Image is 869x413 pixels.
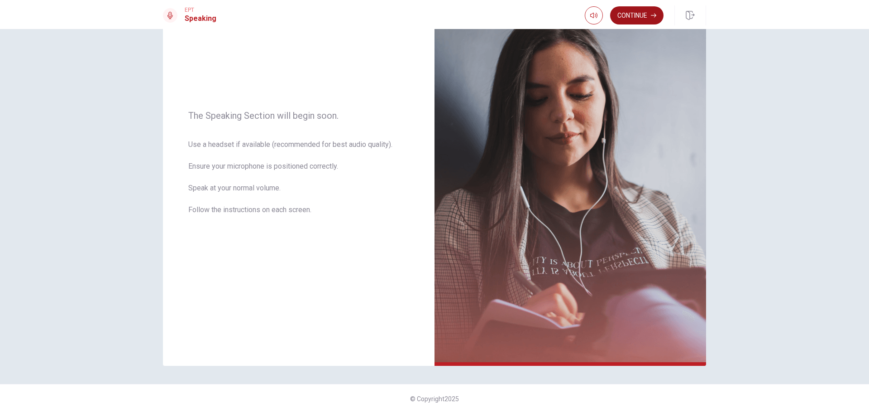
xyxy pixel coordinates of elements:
h1: Speaking [185,13,216,24]
span: The Speaking Section will begin soon. [188,110,409,121]
button: Continue [610,6,664,24]
span: Use a headset if available (recommended for best audio quality). Ensure your microphone is positi... [188,139,409,226]
span: © Copyright 2025 [410,395,459,403]
span: EPT [185,7,216,13]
